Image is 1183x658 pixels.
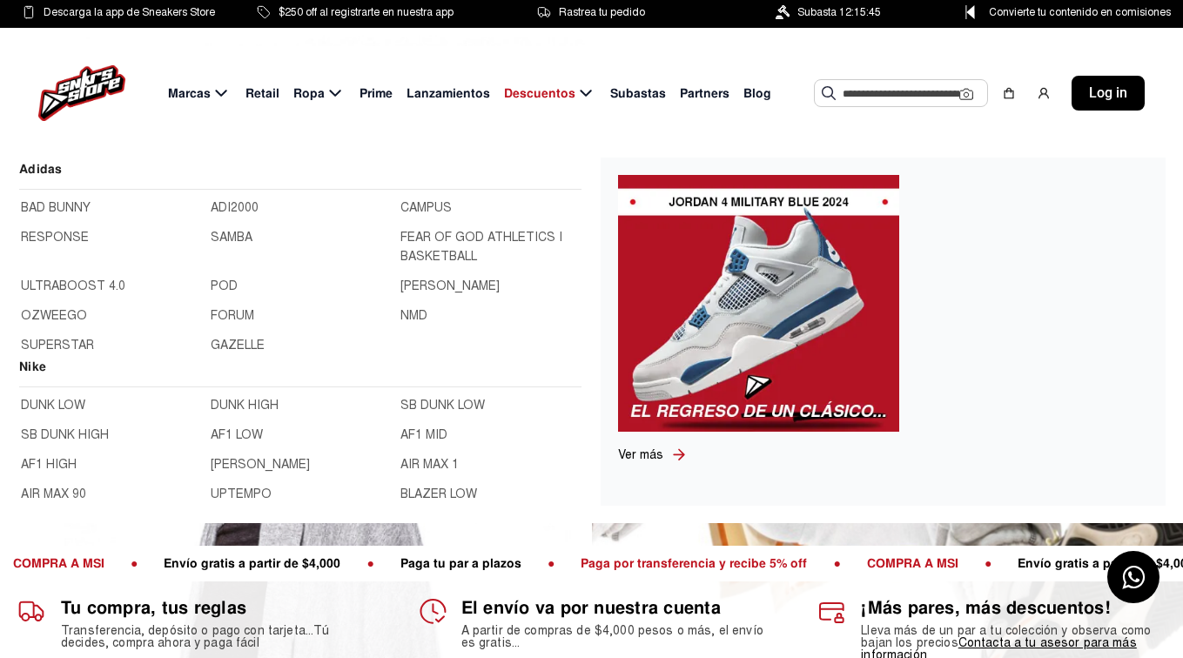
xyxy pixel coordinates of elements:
[61,597,366,618] h1: Tu compra, tus reglas
[21,485,200,504] a: AIR MAX 90
[559,3,645,22] span: Rastrea tu pedido
[400,277,580,296] a: [PERSON_NAME]
[959,5,981,19] img: Control Point Icon
[822,86,836,100] img: Buscar
[824,555,942,571] span: COMPRA A MSI
[400,306,580,326] a: NMD
[61,625,366,649] h2: Transferencia, depósito o pago con tarjeta...Tú decides, compra ahora y paga fácil
[400,485,580,504] a: BLAZER LOW
[21,455,200,474] a: AF1 HIGH
[211,228,390,266] a: SAMBA
[861,597,1166,618] h1: ¡Más pares, más descuentos!
[942,555,975,571] span: ●
[538,555,790,571] span: Paga por transferencia y recibe 5% off
[618,446,670,464] a: Ver más
[21,336,200,355] a: SUPERSTAR
[1037,86,1051,100] img: user
[211,396,390,415] a: DUNK HIGH
[400,198,580,218] a: CAMPUS
[324,555,357,571] span: ●
[19,159,581,190] h2: Adidas
[461,625,766,649] h2: A partir de compras de $4,000 pesos o más, el envío es gratis...
[211,336,390,355] a: GAZELLE
[358,555,505,571] span: Paga tu par a plazos
[211,306,390,326] a: FORUM
[38,65,125,121] img: logo
[21,306,200,326] a: OZWEEGO
[504,84,575,103] span: Descuentos
[400,396,580,415] a: SB DUNK LOW
[1089,83,1127,104] span: Log in
[989,3,1171,22] span: Convierte tu contenido en comisiones
[400,455,580,474] a: AIR MAX 1
[211,198,390,218] a: ADI2000
[211,426,390,445] a: AF1 LOW
[245,84,279,103] span: Retail
[21,277,200,296] a: ULTRABOOST 4.0
[44,3,215,22] span: Descarga la app de Sneakers Store
[400,228,580,266] a: FEAR OF GOD ATHLETICS I BASKETBALL
[505,555,538,571] span: ●
[211,485,390,504] a: UPTEMPO
[680,84,729,103] span: Partners
[360,84,393,103] span: Prime
[743,84,771,103] span: Blog
[21,198,200,218] a: BAD BUNNY
[293,84,325,103] span: Ropa
[618,447,663,462] span: Ver más
[211,455,390,474] a: [PERSON_NAME]
[975,555,1178,571] span: Envío gratis a partir de $4,000
[19,357,581,387] h2: Nike
[797,3,881,22] span: Subasta 12:15:45
[21,396,200,415] a: DUNK LOW
[400,426,580,445] a: AF1 MID
[168,84,211,103] span: Marcas
[461,597,766,618] h1: El envío va por nuestra cuenta
[407,84,490,103] span: Lanzamientos
[959,87,973,101] img: Cámara
[610,84,666,103] span: Subastas
[279,3,454,22] span: $250 off al registrarte en nuestra app
[790,555,823,571] span: ●
[21,426,200,445] a: SB DUNK HIGH
[211,277,390,296] a: POD
[21,228,200,266] a: RESPONSE
[121,555,324,571] span: Envío gratis a partir de $4,000
[1002,86,1016,100] img: shopping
